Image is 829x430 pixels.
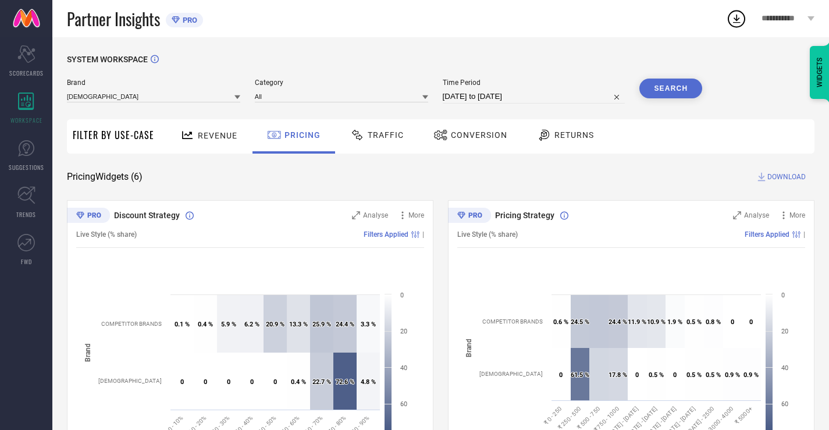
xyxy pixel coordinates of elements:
[789,211,805,219] span: More
[673,371,677,379] text: 0
[400,400,407,408] text: 60
[67,171,143,183] span: Pricing Widgets ( 6 )
[114,211,180,220] span: Discount Strategy
[667,318,682,326] text: 1.9 %
[291,378,306,386] text: 0.4 %
[725,371,740,379] text: 0.9 %
[628,318,646,326] text: 11.9 %
[553,318,568,326] text: 0.6 %
[649,371,664,379] text: 0.5 %
[352,211,360,219] svg: Zoom
[84,343,92,361] tspan: Brand
[361,378,376,386] text: 4.8 %
[635,371,639,379] text: 0
[67,208,110,225] div: Premium
[465,338,473,357] tspan: Brand
[609,318,627,326] text: 24.4 %
[803,230,805,239] span: |
[400,292,404,299] text: 0
[284,130,321,140] span: Pricing
[749,318,753,326] text: 0
[244,321,259,328] text: 6.2 %
[76,230,137,239] span: Live Style (% share)
[98,378,162,384] text: [DEMOGRAPHIC_DATA]
[221,321,236,328] text: 5.9 %
[731,318,734,326] text: 0
[543,405,563,425] text: ₹ 0 - 250
[336,378,354,386] text: 72.6 %
[289,321,308,328] text: 13.3 %
[101,321,162,327] text: COMPETITOR BRANDS
[363,211,388,219] span: Analyse
[266,321,284,328] text: 20.9 %
[175,321,190,328] text: 0.1 %
[726,8,747,29] div: Open download list
[9,69,44,77] span: SCORECARDS
[180,378,184,386] text: 0
[73,128,154,142] span: Filter By Use-Case
[198,321,213,328] text: 0.4 %
[16,210,36,219] span: TRENDS
[744,211,769,219] span: Analyse
[781,328,788,335] text: 20
[609,371,627,379] text: 17.8 %
[67,7,160,31] span: Partner Insights
[706,371,721,379] text: 0.5 %
[364,230,408,239] span: Filters Applied
[10,116,42,125] span: WORKSPACE
[273,378,277,386] text: 0
[443,79,625,87] span: Time Period
[336,321,354,328] text: 24.4 %
[422,230,424,239] span: |
[368,130,404,140] span: Traffic
[312,321,331,328] text: 25.9 %
[448,208,491,225] div: Premium
[255,79,428,87] span: Category
[479,371,543,377] text: [DEMOGRAPHIC_DATA]
[734,405,754,425] text: ₹ 5000+
[647,318,666,326] text: 10.9 %
[361,321,376,328] text: 3.3 %
[482,318,543,325] text: COMPETITOR BRANDS
[781,400,788,408] text: 60
[180,16,197,24] span: PRO
[571,318,589,326] text: 24.5 %
[706,318,721,326] text: 0.8 %
[781,364,788,372] text: 40
[400,328,407,335] text: 20
[198,131,237,140] span: Revenue
[457,230,518,239] span: Live Style (% share)
[733,211,741,219] svg: Zoom
[767,171,806,183] span: DOWNLOAD
[250,378,254,386] text: 0
[67,79,240,87] span: Brand
[443,90,625,104] input: Select time period
[745,230,789,239] span: Filters Applied
[204,378,207,386] text: 0
[559,371,563,379] text: 0
[451,130,507,140] span: Conversion
[67,55,148,64] span: SYSTEM WORKSPACE
[554,130,594,140] span: Returns
[743,371,759,379] text: 0.9 %
[312,378,331,386] text: 22.7 %
[571,371,589,379] text: 61.5 %
[495,211,554,220] span: Pricing Strategy
[639,79,702,98] button: Search
[686,371,702,379] text: 0.5 %
[400,364,407,372] text: 40
[408,211,424,219] span: More
[227,378,230,386] text: 0
[9,163,44,172] span: SUGGESTIONS
[781,292,785,299] text: 0
[21,257,32,266] span: FWD
[686,318,702,326] text: 0.5 %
